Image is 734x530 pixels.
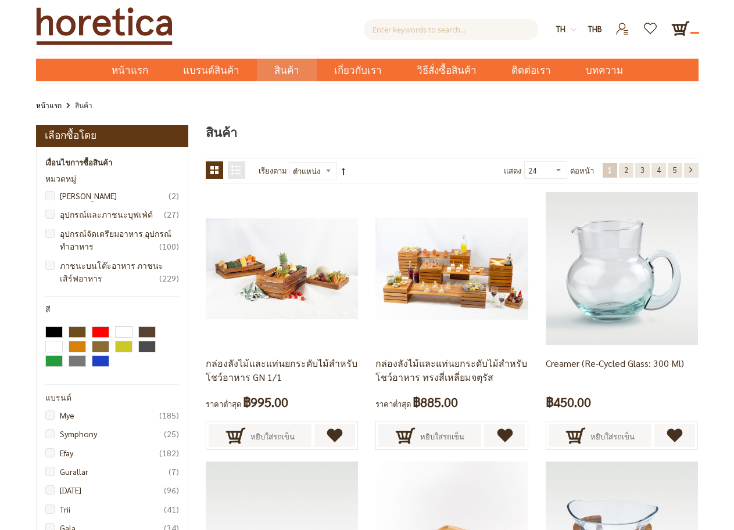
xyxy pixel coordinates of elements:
[549,424,651,447] button: หยิบใส่รถเข็น
[640,165,645,175] span: 3
[651,163,666,178] a: 4
[164,503,179,515] span: 41
[571,27,577,33] img: dropdown-icon.svg
[274,59,299,82] span: สินค้า
[635,163,650,178] a: 3
[568,59,640,81] a: บทความ
[334,59,382,82] span: เกี่ยวกับเรา
[159,272,179,284] span: 229
[378,424,481,447] button: หยิบใส่รถเข็น
[243,391,288,413] span: ฿995.00
[164,427,179,440] span: 25
[45,175,180,183] div: หมวดหมู่
[51,189,180,202] a: [PERSON_NAME]2
[94,59,166,81] a: หน้าแรก
[164,484,179,496] span: 96
[608,165,612,175] span: 1
[250,424,295,449] span: หยิบใส่รถเข็น
[257,59,317,81] a: สินค้า
[375,357,527,383] a: กล่องลังไม้และแท่นยกระดับไม้สำหรับโชว์อาหาร ทรงสี่เหลี่ยมจตุรัส
[668,163,682,178] a: 5
[112,63,148,78] span: หน้าแรก
[166,59,257,81] a: แบรนด์สินค้า
[657,165,661,175] span: 4
[51,409,180,421] a: Mye185
[399,59,494,81] a: วิธีสั่งซื้อสินค้า
[51,208,180,221] a: อุปกรณ์และภาชนะบุฟเฟ่ต์27
[183,59,239,82] span: แบรนด์สินค้า
[206,357,357,383] a: กล่องลังไม้และแท่นยกระดับไม้สำหรับโชว์อาหาร GN 1/1
[608,19,637,29] a: เข้าสู่ระบบ
[546,262,698,272] a: Creamer (Re-cycled Glass: 300 Ml)
[504,165,521,175] span: แสดง
[654,424,696,447] a: เพิ่มไปยังรายการโปรด
[45,156,112,169] strong: เงื่อนไขการซื้อสินค้า
[159,240,179,253] span: 100
[206,123,237,142] span: สินค้า
[420,424,464,449] span: หยิบใส่รถเข็น
[206,192,358,344] img: กล่องลังไม้และแท่นยกระดับไม้สำหรับโชว์อาหาร GN 1/1
[209,424,311,447] button: หยิบใส่รถเข็น
[206,399,241,409] span: ราคาต่ำสุด
[556,24,565,34] span: th
[417,59,477,82] span: วิธีสั่งซื้อสินค้า
[570,161,594,180] span: ต่อหน้า
[51,503,180,515] a: Trii41
[494,59,568,81] a: ติดต่อเรา
[45,394,180,402] div: แบรนด์
[159,409,179,421] span: 185
[637,19,665,29] a: รายการโปรด
[314,424,356,447] a: เพิ่มไปยังรายการโปรด
[317,59,399,81] a: เกี่ยวกับเรา
[51,227,180,253] a: อุปกรณ์จัดเตรียมอาหาร อุปกรณ์ทำอาหาร100
[511,59,551,82] span: ติดต่อเรา
[51,259,180,285] a: ภาชนะบนโต๊ะอาหาร ภาชนะเสิร์ฟอาหาร229
[36,7,173,45] img: Horetica.com
[546,192,698,344] img: Creamer (Re-cycled Glass: 300 Ml)
[36,99,62,111] a: หน้าแรก
[590,424,635,449] span: หยิบใส่รถเข็น
[413,391,458,413] span: ฿885.00
[75,100,92,110] strong: สินค้า
[546,391,591,413] span: ฿450.00
[51,427,180,440] a: Symphony25
[484,424,525,447] a: เพิ่มไปยังรายการโปรด
[206,262,358,272] a: กล่องลังไม้และแท่นยกระดับไม้สำหรับโชว์อาหาร GN 1/1
[159,446,179,459] span: 182
[375,399,411,409] span: ราคาต่ำสุด
[586,59,623,82] span: บทความ
[673,165,677,175] span: 5
[51,484,180,496] a: [DATE]96
[169,465,179,478] span: 7
[51,465,180,478] a: Gurallar7
[164,208,179,221] span: 27
[588,24,602,34] span: THB
[45,128,96,144] strong: เลือกซื้อโดย
[375,192,528,344] img: กล่องลังไม้และแท่นยกระดับไม้สำหรับโชว์อาหาร ทรงสี่เหลี่ยมจตุรัส
[51,446,180,459] a: Efay182
[259,161,287,180] label: เรียงตาม
[619,163,633,178] a: 2
[169,189,179,202] span: 2
[45,305,180,314] div: สี
[375,262,528,272] a: กล่องลังไม้และแท่นยกระดับไม้สำหรับโชว์อาหาร ทรงสี่เหลี่ยมจตุรัส
[546,357,684,369] a: Creamer (Re-cycled Glass: 300 Ml)
[206,161,223,179] strong: ตาราง
[624,165,628,175] span: 2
